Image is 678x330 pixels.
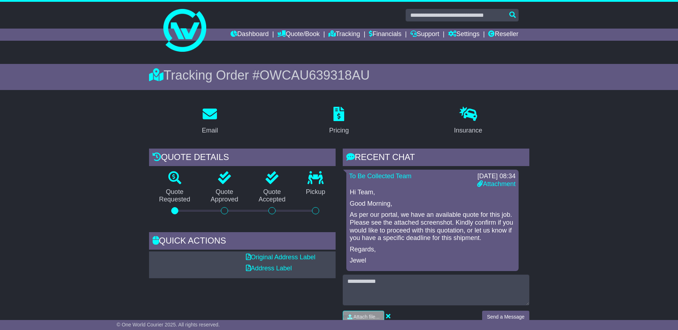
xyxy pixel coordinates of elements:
p: Jewel [350,257,515,265]
a: Settings [448,29,480,41]
a: Email [197,104,223,138]
a: To Be Collected Team [349,172,412,180]
a: Support [410,29,439,41]
div: Tracking Order # [149,67,529,83]
div: Insurance [454,126,482,135]
a: Quote/Book [277,29,320,41]
div: Quick Actions [149,232,336,251]
a: Insurance [449,104,487,138]
a: Attachment [477,180,515,187]
p: As per our portal, we have an available quote for this job. Please see the attached screenshot. K... [350,211,515,242]
button: Send a Message [482,311,529,323]
div: Pricing [329,126,349,135]
span: OWCAU639318AU [259,68,370,82]
p: Quote Approved [201,188,248,204]
div: Quote Details [149,149,336,168]
div: Email [202,126,218,135]
a: Reseller [488,29,518,41]
a: Address Label [246,265,292,272]
a: Financials [369,29,401,41]
a: Tracking [328,29,360,41]
p: Regards, [350,246,515,254]
p: Hi Team, [350,189,515,196]
span: © One World Courier 2025. All rights reserved. [117,322,220,327]
a: Dashboard [231,29,269,41]
a: Pricing [325,104,353,138]
p: Pickup [296,188,335,196]
p: Quote Requested [149,188,201,204]
p: Quote Accepted [248,188,296,204]
div: RECENT CHAT [343,149,529,168]
a: Original Address Label [246,254,316,261]
div: [DATE] 08:34 [477,172,515,180]
p: Good Morning, [350,200,515,208]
